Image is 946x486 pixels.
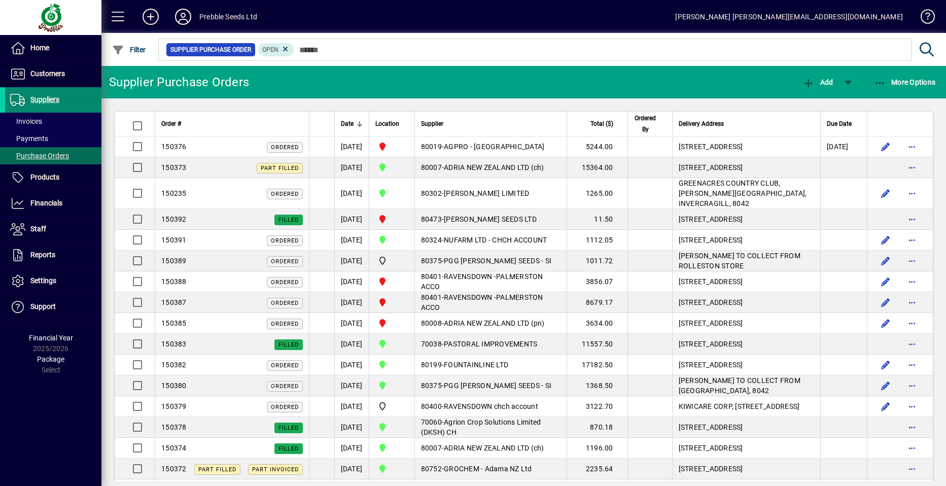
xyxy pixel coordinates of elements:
[414,459,567,479] td: -
[904,357,920,373] button: More options
[30,302,56,310] span: Support
[375,161,408,173] span: CHRISTCHURCH
[5,130,101,147] a: Payments
[567,438,627,459] td: 1196.00
[258,43,294,56] mat-chip: Completion Status: Open
[271,321,299,327] span: Ordered
[421,143,442,151] span: 80019
[375,296,408,308] span: PALMERSTON NORTH
[161,444,187,452] span: 150374
[271,191,299,197] span: Ordered
[375,234,408,246] span: CHRISTCHURCH
[590,118,613,129] span: Total ($)
[271,300,299,306] span: Ordered
[421,340,442,348] span: 70038
[444,236,547,244] span: NUFARM LTD - CHCH ACCOUNT
[567,292,627,313] td: 8679.17
[444,319,545,327] span: ADRIA NEW ZEALAND LTD (pn)
[913,2,933,35] a: Knowledge Base
[444,465,532,473] span: GROCHEM - Adama NZ Ltd
[334,459,369,479] td: [DATE]
[334,334,369,355] td: [DATE]
[421,319,442,327] span: 80008
[30,173,59,181] span: Products
[161,319,187,327] span: 150385
[567,230,627,251] td: 1112.05
[672,271,820,292] td: [STREET_ADDRESS]
[341,118,363,129] div: Date
[904,138,920,155] button: More options
[414,375,567,396] td: -
[161,143,187,151] span: 150376
[375,141,408,153] span: PALMERSTON NORTH
[672,251,820,271] td: [PERSON_NAME] TO COLLECT FROM ROLLESTON STORE
[167,8,199,26] button: Profile
[878,357,894,373] button: Edit
[414,157,567,178] td: -
[573,118,622,129] div: Total ($)
[567,375,627,396] td: 1368.50
[421,418,541,436] span: Agrion Crop Solutions Limited (DKSH) CH
[29,334,73,342] span: Financial Year
[567,209,627,230] td: 11.50
[414,136,567,157] td: -
[672,396,820,417] td: KIWICARE CORP, [STREET_ADDRESS]
[444,257,551,265] span: PGG [PERSON_NAME] SEEDS - SI
[878,294,894,310] button: Edit
[672,334,820,355] td: [STREET_ADDRESS]
[161,465,187,473] span: 150372
[421,444,442,452] span: 80007
[567,355,627,375] td: 17182.50
[5,191,101,216] a: Financials
[271,144,299,151] span: Ordered
[904,253,920,269] button: More options
[904,232,920,248] button: More options
[5,113,101,130] a: Invoices
[5,294,101,320] a: Support
[444,163,544,171] span: ADRIA NEW ZEALAND LTD (ch)
[567,313,627,334] td: 3634.00
[334,178,369,209] td: [DATE]
[444,189,529,197] span: [PERSON_NAME] LIMITED
[334,251,369,271] td: [DATE]
[262,46,278,53] span: Open
[414,178,567,209] td: -
[672,157,820,178] td: [STREET_ADDRESS]
[672,438,820,459] td: [STREET_ADDRESS]
[161,361,187,369] span: 150382
[878,253,894,269] button: Edit
[10,134,48,143] span: Payments
[414,396,567,417] td: -
[421,118,443,129] span: Supplier
[421,418,442,426] span: 70060
[37,355,64,363] span: Package
[334,292,369,313] td: [DATE]
[10,117,42,125] span: Invoices
[278,341,299,348] span: Filled
[904,440,920,456] button: More options
[271,279,299,286] span: Ordered
[161,215,187,223] span: 150392
[341,118,354,129] span: Date
[5,36,101,61] a: Home
[161,118,303,129] div: Order #
[161,236,187,244] span: 150391
[414,417,567,438] td: -
[904,159,920,176] button: More options
[878,232,894,248] button: Edit
[161,118,181,129] span: Order #
[161,340,187,348] span: 150383
[567,271,627,292] td: 3856.07
[334,417,369,438] td: [DATE]
[444,340,537,348] span: PASTORAL IMPROVEMENTS
[5,61,101,87] a: Customers
[421,272,543,291] span: RAVENSDOWN -PALMERSTON ACCO
[375,400,408,412] span: xx
[414,251,567,271] td: -
[672,417,820,438] td: [STREET_ADDRESS]
[414,355,567,375] td: -
[444,444,544,452] span: ADRIA NEW ZEALAND LTD (ch)
[634,113,657,135] span: Ordered By
[567,136,627,157] td: 5244.00
[904,315,920,331] button: More options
